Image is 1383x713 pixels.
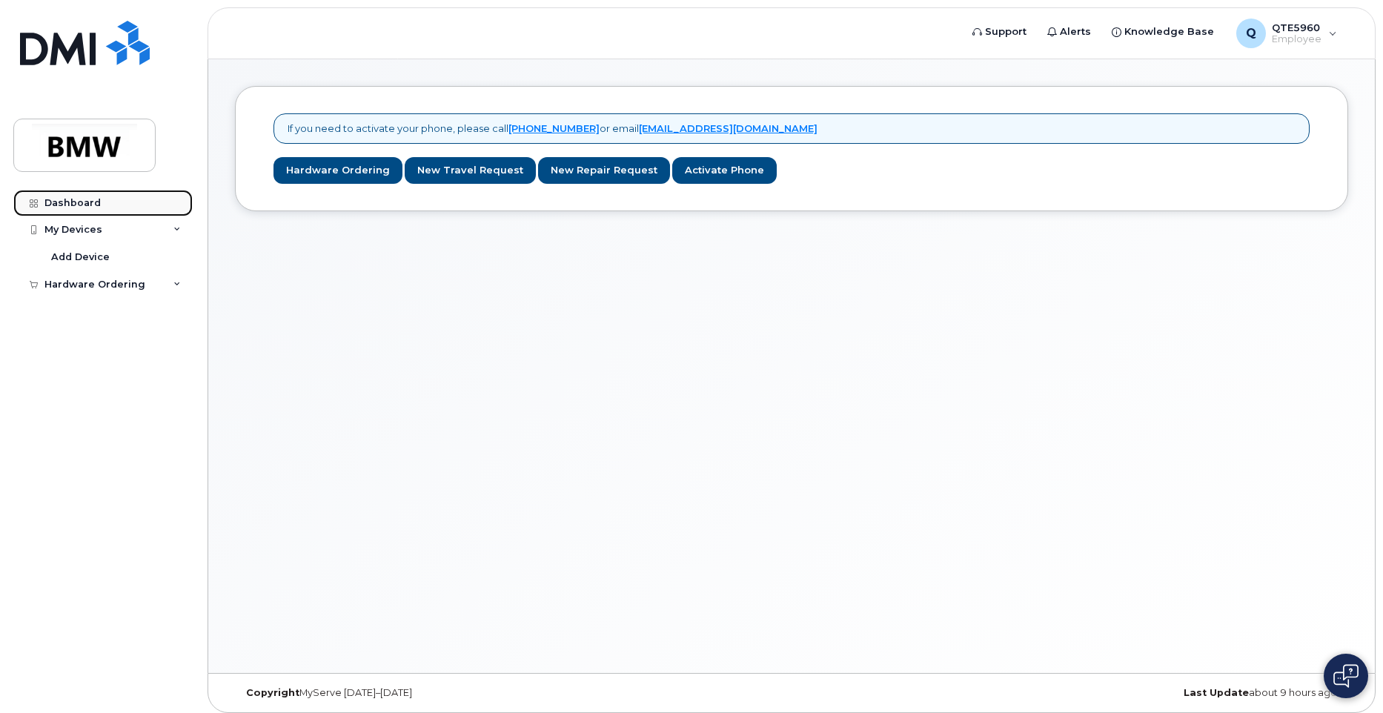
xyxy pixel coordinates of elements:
a: [EMAIL_ADDRESS][DOMAIN_NAME] [639,122,817,134]
div: MyServe [DATE]–[DATE] [235,687,606,699]
a: New Repair Request [538,157,670,185]
a: Activate Phone [672,157,777,185]
a: Hardware Ordering [273,157,402,185]
strong: Copyright [246,687,299,698]
div: about 9 hours ago [977,687,1348,699]
img: Open chat [1333,664,1359,688]
p: If you need to activate your phone, please call or email [288,122,817,136]
a: New Travel Request [405,157,536,185]
strong: Last Update [1184,687,1249,698]
a: [PHONE_NUMBER] [508,122,600,134]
